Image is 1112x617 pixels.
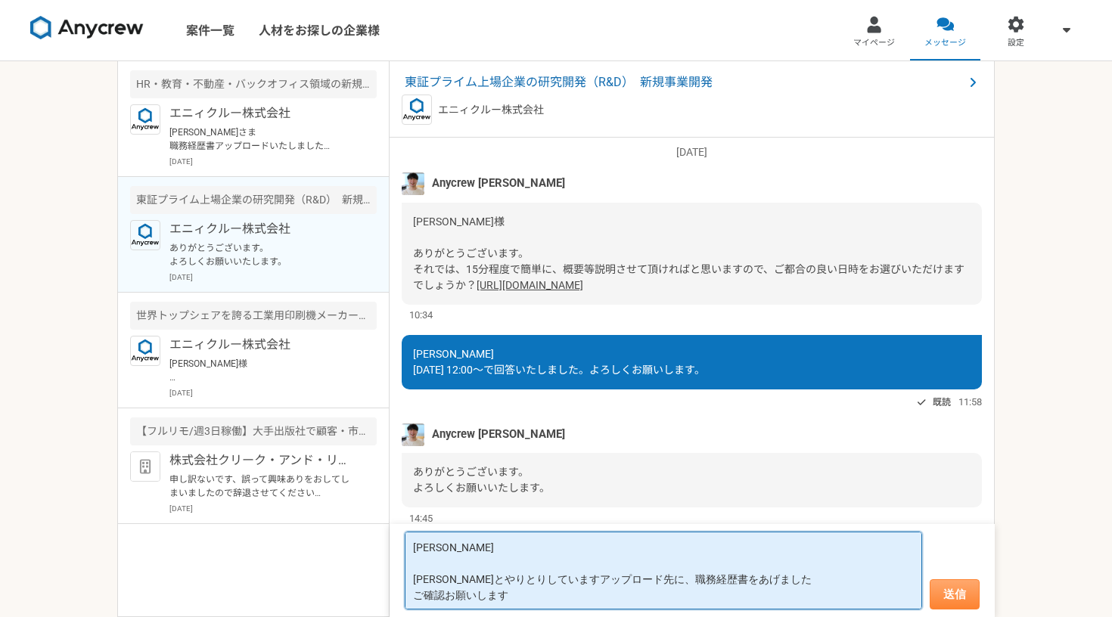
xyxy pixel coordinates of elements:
[169,241,356,268] p: ありがとうございます。 よろしくお願いいたします。
[853,37,895,49] span: マイページ
[432,175,565,191] span: Anycrew [PERSON_NAME]
[130,302,377,330] div: 世界トップシェアを誇る工業用印刷機メーカー 営業顧問（1,2社のみの紹介も歓迎）
[130,104,160,135] img: logo_text_blue_01.png
[169,220,356,238] p: エニィクルー株式会社
[169,357,356,384] p: [PERSON_NAME]様 ご返信、ありがとうございます。 それでは、また別案件等でご相談させていただければと思いますので、よろしくお願いいたします。
[402,144,982,160] p: [DATE]
[438,102,544,118] p: エニィクルー株式会社
[130,417,377,445] div: 【フルリモ/週3日稼働】大手出版社で顧客・市場調査マーケター！
[30,16,144,40] img: 8DqYSo04kwAAAAASUVORK5CYII=
[1008,37,1024,49] span: 設定
[130,186,377,214] div: 東証プライム上場企業の研究開発（R&D） 新規事業開発
[924,37,966,49] span: メッセージ
[958,395,982,409] span: 11:58
[169,451,356,470] p: 株式会社クリーク・アンド・リバー社
[402,172,424,195] img: %E3%83%95%E3%82%9A%E3%83%AD%E3%83%95%E3%82%A3%E3%83%BC%E3%83%AB%E7%94%BB%E5%83%8F%E3%81%AE%E3%82%...
[169,156,377,167] p: [DATE]
[432,426,565,442] span: Anycrew [PERSON_NAME]
[130,451,160,482] img: default_org_logo-42cde973f59100197ec2c8e796e4974ac8490bb5b08a0eb061ff975e4574aa76.png
[169,503,377,514] p: [DATE]
[405,73,964,91] span: 東証プライム上場企業の研究開発（R&D） 新規事業開発
[169,104,356,122] p: エニィクルー株式会社
[405,532,922,609] textarea: [PERSON_NAME] [PERSON_NAME]とやりとりしていますアップロード先に、職務経歴書をあげました ご確認お願いします
[169,271,377,283] p: [DATE]
[413,215,964,291] span: [PERSON_NAME]様 ありがとうございます。 それでは、15分程度で簡単に、概要等説明させて頂ければと思いますので、ご都合の良い日時をお選びいただけますでしょうか？
[930,579,980,609] button: 送信
[409,308,433,322] span: 10:34
[413,466,550,494] span: ありがとうございます。 よろしくお願いいたします。
[169,473,356,500] p: 申し訳ないです、誤って興味ありをおしてしまいましたので辞退させてください 機会ありまいたら応募させていただきます。
[130,336,160,366] img: logo_text_blue_01.png
[409,511,433,526] span: 14:45
[130,70,377,98] div: HR・教育・不動産・バックオフィス領域の新規事業 0→1で事業を立ち上げたい方
[169,336,356,354] p: エニィクルー株式会社
[130,220,160,250] img: logo_text_blue_01.png
[477,279,583,291] a: [URL][DOMAIN_NAME]
[169,387,377,398] p: [DATE]
[402,423,424,446] img: %E3%83%95%E3%82%9A%E3%83%AD%E3%83%95%E3%82%A3%E3%83%BC%E3%83%AB%E7%94%BB%E5%83%8F%E3%81%AE%E3%82%...
[169,126,356,153] p: [PERSON_NAME]さま 職務経歴書アップロードいたしました ご確認お願いします
[402,95,432,125] img: logo_text_blue_01.png
[933,393,951,411] span: 既読
[413,348,705,376] span: [PERSON_NAME] [DATE] 12:00〜で回答いたしました。よろしくお願いします。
